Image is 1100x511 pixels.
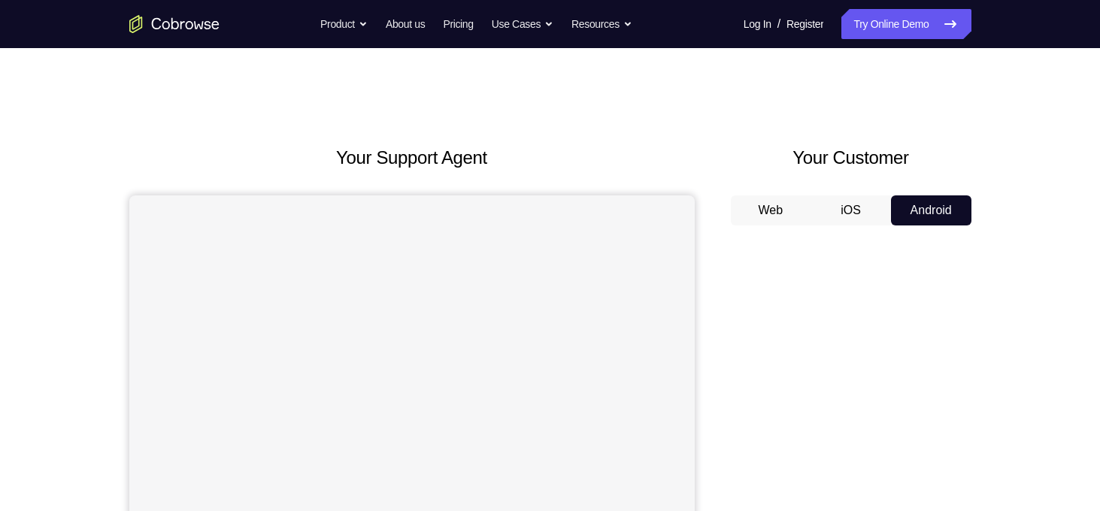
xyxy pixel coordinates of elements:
[129,144,695,171] h2: Your Support Agent
[777,15,780,33] span: /
[386,9,425,39] a: About us
[731,195,811,225] button: Web
[129,15,220,33] a: Go to the home page
[320,9,368,39] button: Product
[443,9,473,39] a: Pricing
[841,9,971,39] a: Try Online Demo
[492,9,553,39] button: Use Cases
[731,144,971,171] h2: Your Customer
[811,195,891,225] button: iOS
[786,9,823,39] a: Register
[744,9,771,39] a: Log In
[891,195,971,225] button: Android
[571,9,632,39] button: Resources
